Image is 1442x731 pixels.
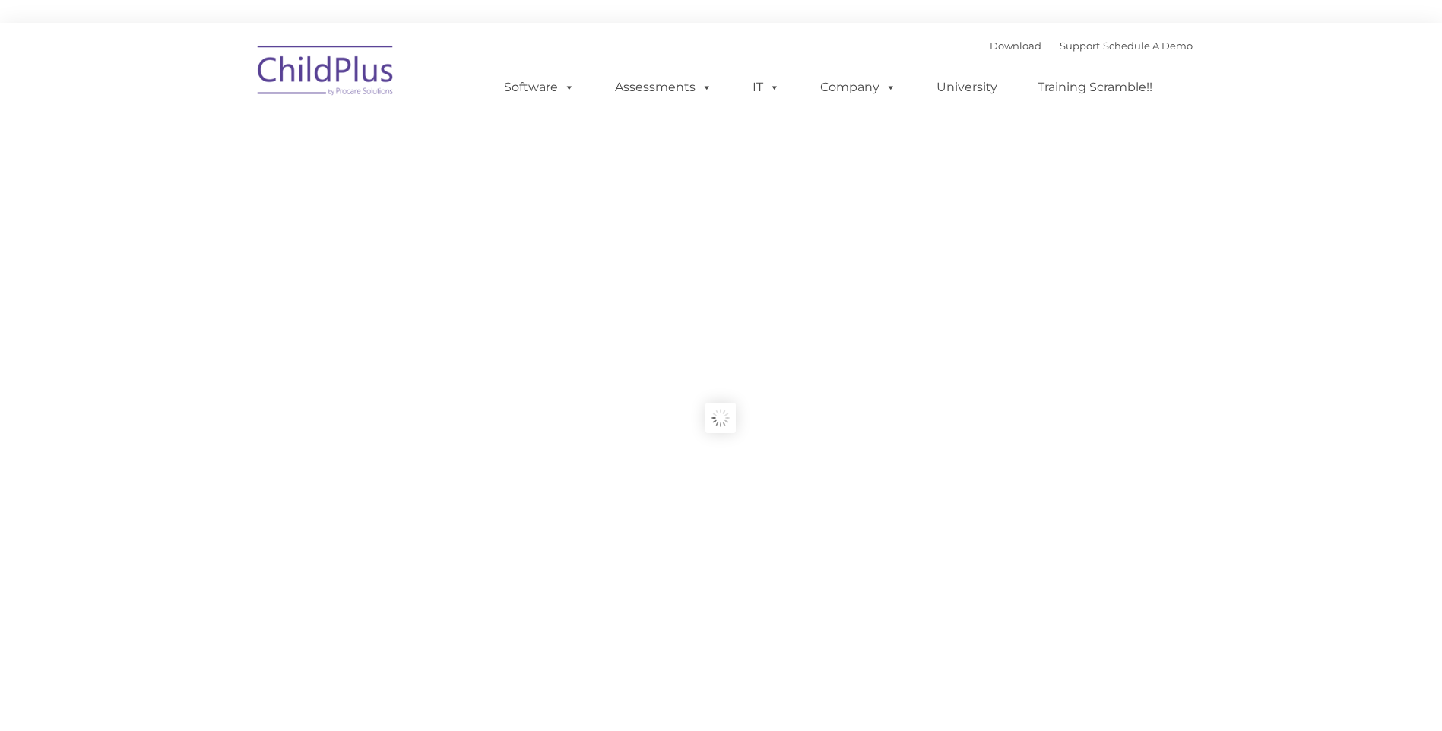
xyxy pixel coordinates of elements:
[600,72,727,103] a: Assessments
[250,35,402,111] img: ChildPlus by Procare Solutions
[805,72,911,103] a: Company
[1022,72,1168,103] a: Training Scramble!!
[1060,40,1100,52] a: Support
[737,72,795,103] a: IT
[921,72,1013,103] a: University
[489,72,590,103] a: Software
[990,40,1193,52] font: |
[990,40,1041,52] a: Download
[1103,40,1193,52] a: Schedule A Demo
